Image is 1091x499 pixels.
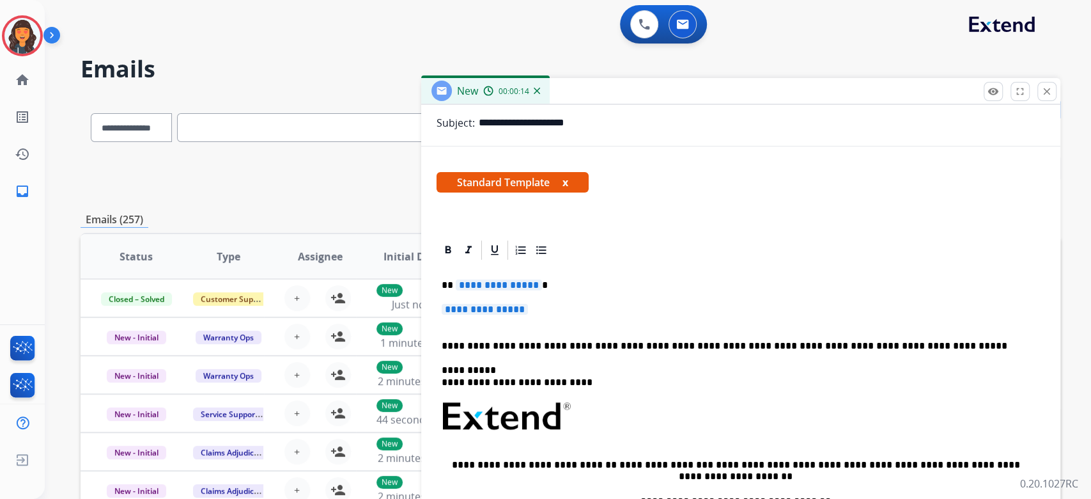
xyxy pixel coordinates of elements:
[101,292,172,306] span: Closed – Solved
[376,438,403,450] p: New
[1020,476,1078,491] p: 0.20.1027RC
[457,84,478,98] span: New
[284,400,310,426] button: +
[437,172,589,193] span: Standard Template
[284,285,310,311] button: +
[294,444,300,459] span: +
[330,444,346,459] mat-icon: person_add
[15,72,30,88] mat-icon: home
[15,147,30,162] mat-icon: history
[284,324,310,349] button: +
[532,241,551,260] div: Bullet List
[294,367,300,383] span: +
[499,86,529,97] span: 00:00:14
[1041,86,1053,97] mat-icon: close
[294,406,300,421] span: +
[107,331,166,344] span: New - Initial
[376,284,403,297] p: New
[330,290,346,306] mat-icon: person_add
[284,439,310,464] button: +
[562,175,568,190] button: x
[193,484,281,498] span: Claims Adjudication
[987,86,999,97] mat-icon: remove_red_eye
[81,212,148,228] p: Emails (257)
[1014,86,1026,97] mat-icon: fullscreen
[196,369,261,383] span: Warranty Ops
[4,18,40,54] img: avatar
[378,451,446,465] span: 2 minutes ago
[330,329,346,344] mat-icon: person_add
[391,297,432,312] span: Just now
[380,336,444,350] span: 1 minute ago
[330,367,346,383] mat-icon: person_add
[107,446,166,459] span: New - Initial
[330,482,346,498] mat-icon: person_add
[15,184,30,199] mat-icon: inbox
[193,292,276,306] span: Customer Support
[15,109,30,125] mat-icon: list_alt
[81,56,1060,82] h2: Emails
[120,249,153,264] span: Status
[437,115,475,131] p: Subject:
[196,331,261,344] span: Warranty Ops
[376,322,403,335] p: New
[298,249,343,264] span: Assignee
[294,482,300,498] span: +
[284,362,310,388] button: +
[383,249,440,264] span: Initial Date
[485,241,504,260] div: Underline
[217,249,240,264] span: Type
[376,413,451,427] span: 44 seconds ago
[459,241,478,260] div: Italic
[438,241,458,260] div: Bold
[193,446,281,459] span: Claims Adjudication
[193,408,266,421] span: Service Support
[294,290,300,306] span: +
[107,484,166,498] span: New - Initial
[376,476,403,489] p: New
[294,329,300,344] span: +
[511,241,530,260] div: Ordered List
[330,406,346,421] mat-icon: person_add
[107,369,166,383] span: New - Initial
[376,361,403,374] p: New
[107,408,166,421] span: New - Initial
[376,399,403,412] p: New
[378,374,446,388] span: 2 minutes ago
